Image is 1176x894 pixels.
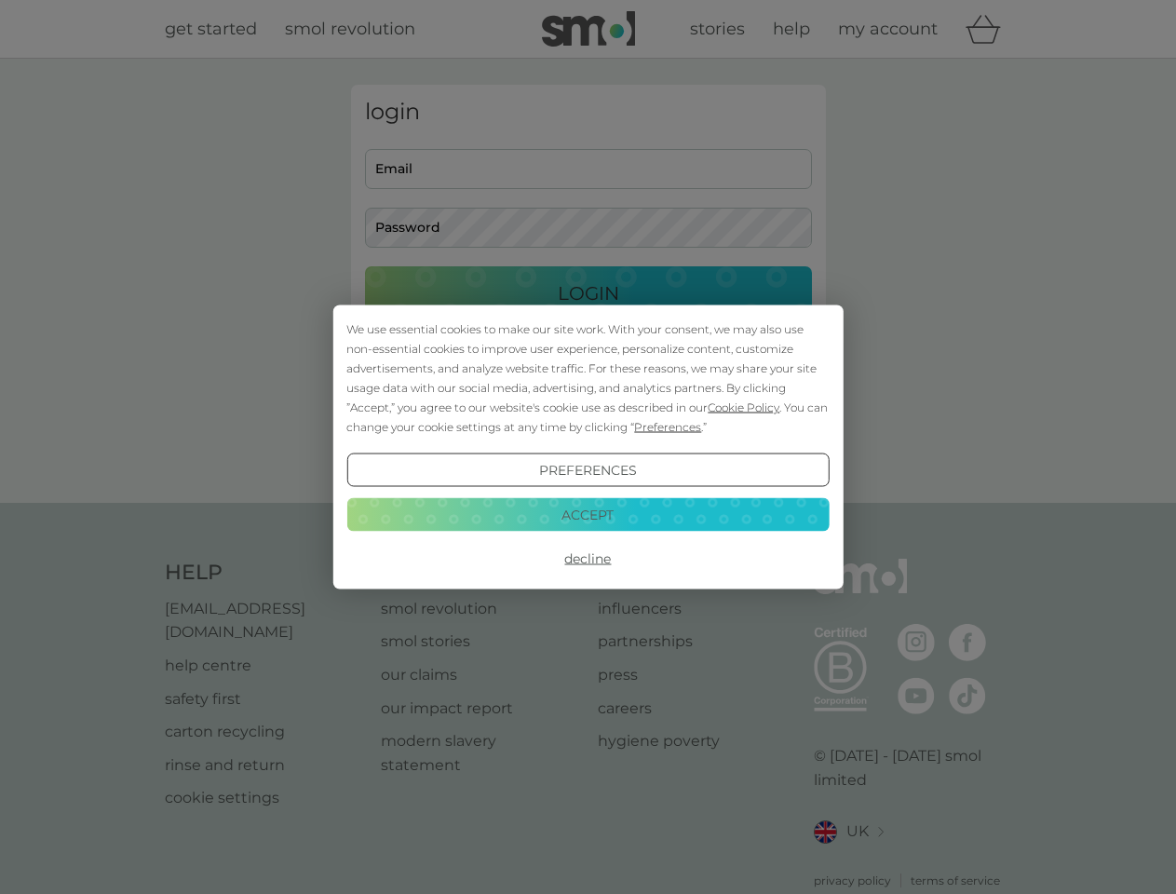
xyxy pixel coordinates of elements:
[634,420,701,434] span: Preferences
[346,497,829,531] button: Accept
[346,542,829,576] button: Decline
[346,319,829,437] div: We use essential cookies to make our site work. With your consent, we may also use non-essential ...
[346,454,829,487] button: Preferences
[332,305,843,589] div: Cookie Consent Prompt
[708,400,779,414] span: Cookie Policy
